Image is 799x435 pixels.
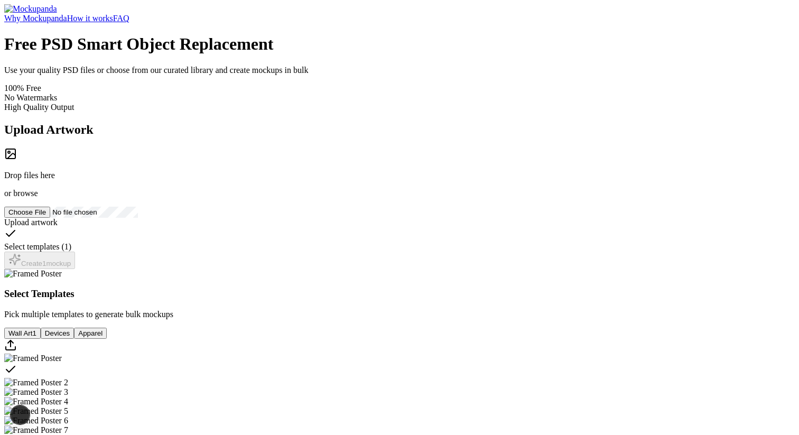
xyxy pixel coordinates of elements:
[4,123,795,137] h2: Upload Artwork
[4,378,68,387] img: Framed Poster 2
[113,14,129,23] a: FAQ
[4,103,74,112] span: High Quality Output
[41,328,74,339] button: Devices
[4,242,71,251] span: Select templates ( 1 )
[4,339,795,354] div: Upload custom PSD template
[4,328,41,339] button: Wall Art1
[74,328,107,339] button: Apparel
[4,171,795,180] p: Drop files here
[4,93,57,102] span: No Watermarks
[4,84,41,92] span: 100% Free
[13,189,38,198] span: browse
[4,14,67,23] a: Why Mockupanda
[32,329,36,337] span: 1
[4,425,68,435] img: Framed Poster 7
[4,387,795,397] div: Select template Framed Poster 3
[67,14,113,23] a: How it works
[4,425,795,435] div: Select template Framed Poster 7
[4,189,795,198] p: or
[4,310,795,319] p: Pick multiple templates to generate bulk mockups
[4,416,795,425] div: Select template Framed Poster 6
[4,218,58,227] span: Upload artwork
[4,269,62,279] img: Framed Poster
[4,4,57,14] img: Mockupanda
[4,288,795,300] h3: Select Templates
[4,397,68,406] img: Framed Poster 4
[4,66,795,75] p: Use your quality PSD files or choose from our curated library and create mockups in bulk
[4,378,795,387] div: Select template Framed Poster 2
[4,406,795,416] div: Select template Framed Poster 5
[8,253,71,267] div: Create 1 mockup
[4,397,795,406] div: Select template Framed Poster 4
[4,387,68,397] img: Framed Poster 3
[4,354,62,363] img: Framed Poster
[4,354,795,378] div: Select template Framed Poster
[4,406,68,416] img: Framed Poster 5
[4,34,795,54] h1: Free PSD Smart Object Replacement
[4,416,68,425] img: Framed Poster 6
[4,4,57,13] a: Mockupanda home
[4,252,75,269] button: Create1mockup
